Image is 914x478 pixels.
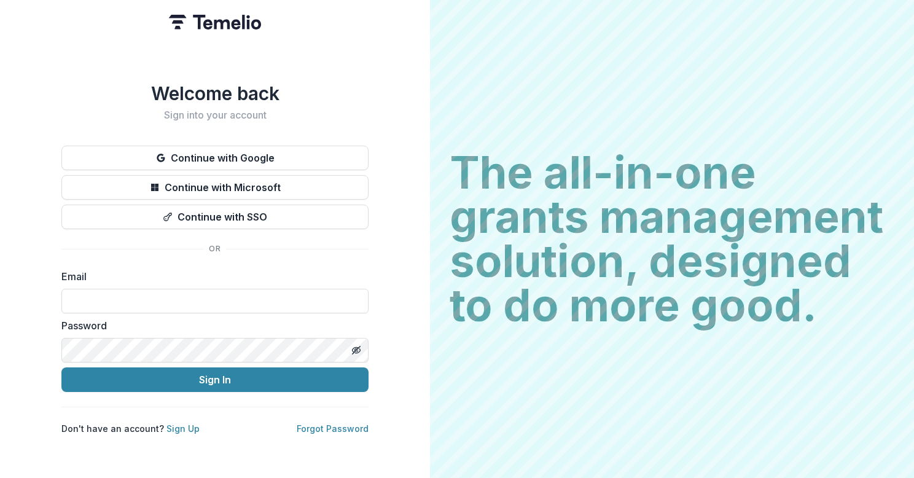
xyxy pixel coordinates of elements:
label: Password [61,318,361,333]
button: Continue with Google [61,146,369,170]
p: Don't have an account? [61,422,200,435]
button: Toggle password visibility [346,340,366,360]
img: Temelio [169,15,261,29]
label: Email [61,269,361,284]
button: Sign In [61,367,369,392]
a: Sign Up [166,423,200,434]
h1: Welcome back [61,82,369,104]
a: Forgot Password [297,423,369,434]
h2: Sign into your account [61,109,369,121]
button: Continue with Microsoft [61,175,369,200]
button: Continue with SSO [61,205,369,229]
